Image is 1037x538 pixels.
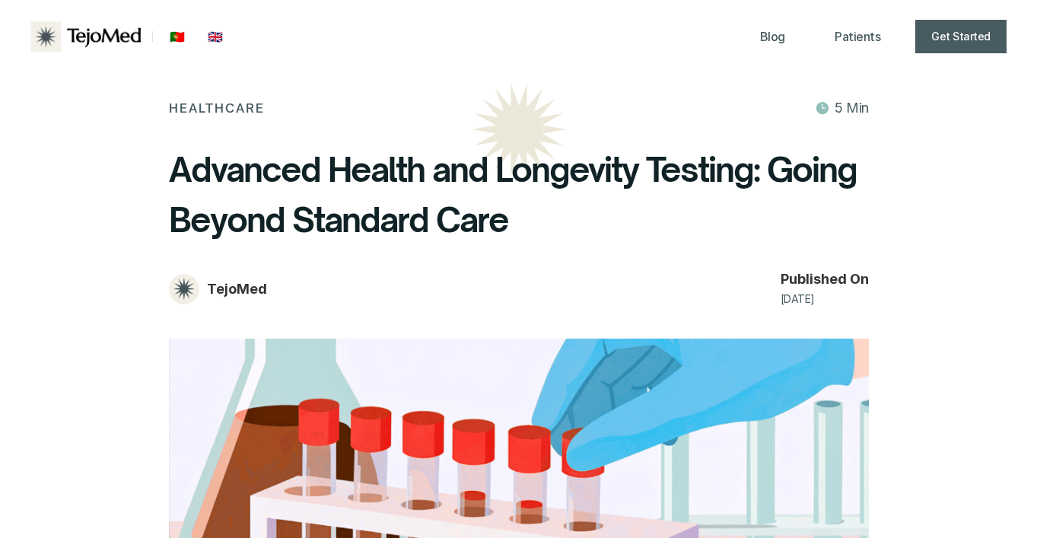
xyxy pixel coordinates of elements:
[30,21,143,52] img: TejoMed Home
[200,21,231,52] a: 🇬🇧
[781,289,815,308] p: [DATE]
[835,26,880,48] p: Patients
[835,96,869,120] p: 5 Min
[207,279,267,298] h5: TejoMed
[170,26,185,48] p: 🇵🇹
[162,21,192,52] a: 🇵🇹
[915,20,1007,54] a: Get Started
[745,20,800,54] a: Blog
[819,20,895,54] a: Patients
[169,96,265,120] p: Healthcare
[208,26,223,48] p: 🇬🇧
[169,145,869,245] h2: Advanced Health and Longevity Testing: Going Beyond Standard Care
[781,269,869,288] h5: Published On
[931,27,991,46] p: Get Started
[760,26,785,48] p: Blog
